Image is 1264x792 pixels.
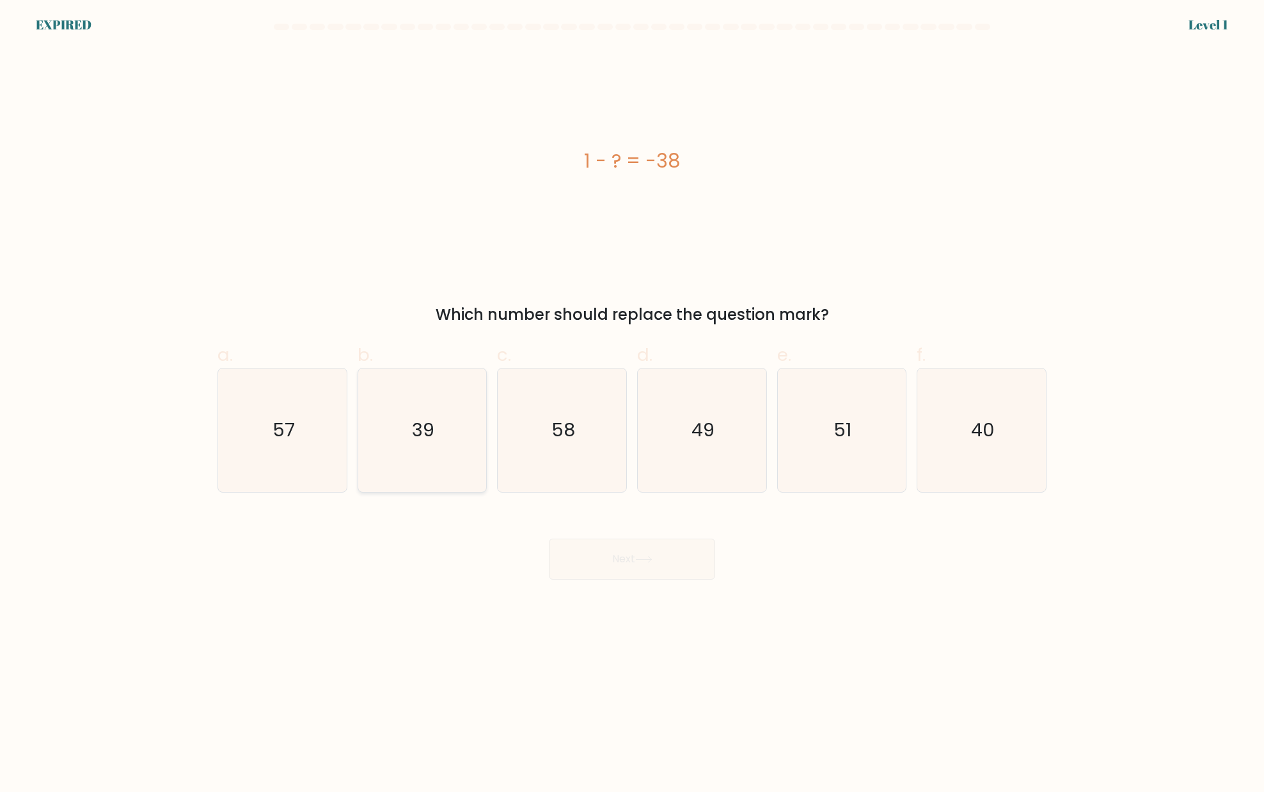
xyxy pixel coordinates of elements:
div: EXPIRED [36,15,91,35]
span: b. [358,342,373,367]
span: f. [917,342,926,367]
text: 40 [971,418,995,443]
text: 51 [834,418,852,443]
div: 1 - ? = -38 [217,147,1047,175]
span: c. [497,342,511,367]
span: e. [777,342,791,367]
div: Level 1 [1189,15,1228,35]
div: Which number should replace the question mark? [225,303,1039,326]
span: a. [217,342,233,367]
text: 57 [273,418,295,443]
span: d. [637,342,652,367]
text: 39 [412,418,434,443]
text: 58 [551,418,575,443]
text: 49 [691,418,715,443]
